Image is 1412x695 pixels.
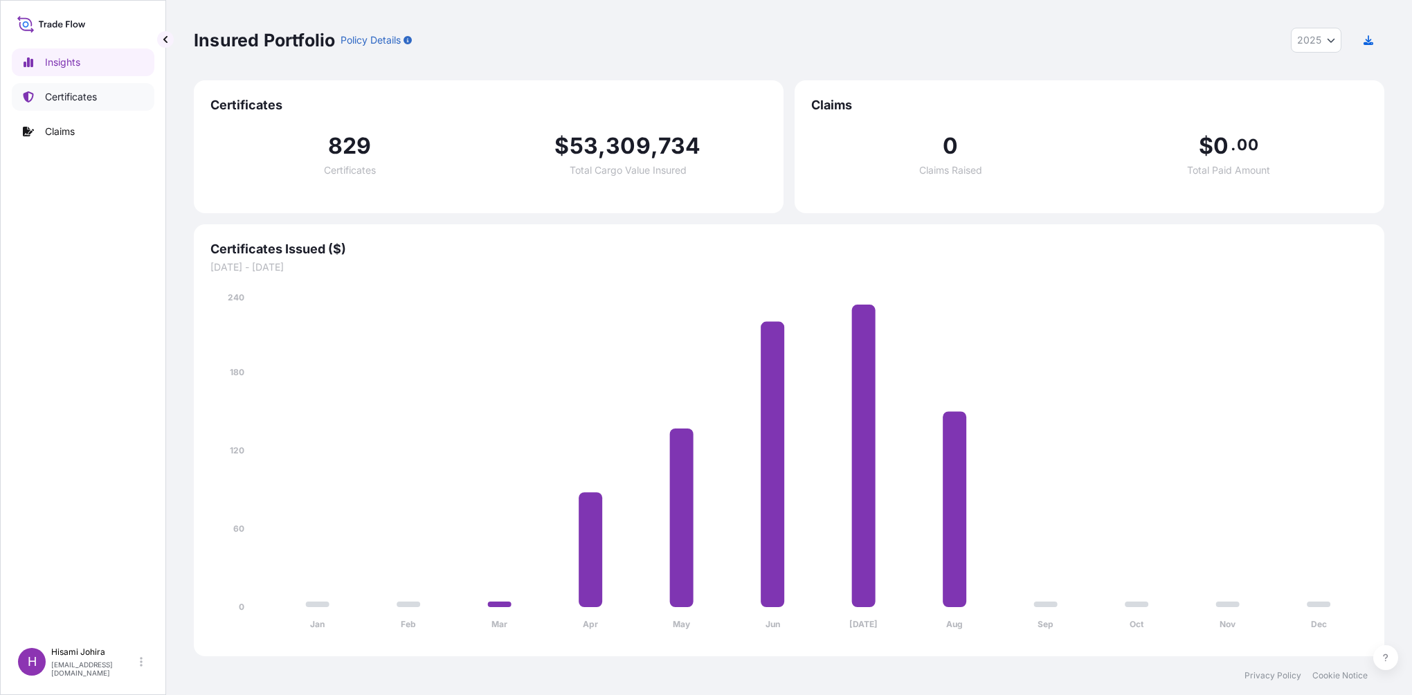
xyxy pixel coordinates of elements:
[919,165,982,175] span: Claims Raised
[51,660,137,677] p: [EMAIL_ADDRESS][DOMAIN_NAME]
[658,135,701,157] span: 734
[51,647,137,658] p: Hisami Johira
[766,619,780,629] tspan: Jun
[210,241,1368,258] span: Certificates Issued ($)
[491,619,507,629] tspan: Mar
[1199,135,1213,157] span: $
[1291,28,1341,53] button: Year Selector
[45,125,75,138] p: Claims
[230,367,244,377] tspan: 180
[1187,165,1270,175] span: Total Paid Amount
[1038,619,1053,629] tspan: Sep
[12,48,154,76] a: Insights
[1297,33,1321,47] span: 2025
[849,619,878,629] tspan: [DATE]
[811,97,1368,114] span: Claims
[554,135,569,157] span: $
[310,619,325,629] tspan: Jan
[233,523,244,534] tspan: 60
[45,90,97,104] p: Certificates
[28,655,37,669] span: H
[401,619,416,629] tspan: Feb
[570,165,687,175] span: Total Cargo Value Insured
[1213,135,1229,157] span: 0
[606,135,651,157] span: 309
[194,29,335,51] p: Insured Portfolio
[239,602,244,612] tspan: 0
[228,292,244,303] tspan: 240
[45,55,80,69] p: Insights
[598,135,606,157] span: ,
[673,619,691,629] tspan: May
[1130,619,1144,629] tspan: Oct
[210,97,767,114] span: Certificates
[1220,619,1236,629] tspan: Nov
[583,619,598,629] tspan: Apr
[324,165,376,175] span: Certificates
[943,135,958,157] span: 0
[230,445,244,455] tspan: 120
[651,135,658,157] span: ,
[12,118,154,145] a: Claims
[1311,619,1327,629] tspan: Dec
[1244,670,1301,681] a: Privacy Policy
[1237,139,1258,150] span: 00
[12,83,154,111] a: Certificates
[570,135,598,157] span: 53
[946,619,963,629] tspan: Aug
[1312,670,1368,681] a: Cookie Notice
[341,33,401,47] p: Policy Details
[210,260,1368,274] span: [DATE] - [DATE]
[328,135,372,157] span: 829
[1231,139,1235,150] span: .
